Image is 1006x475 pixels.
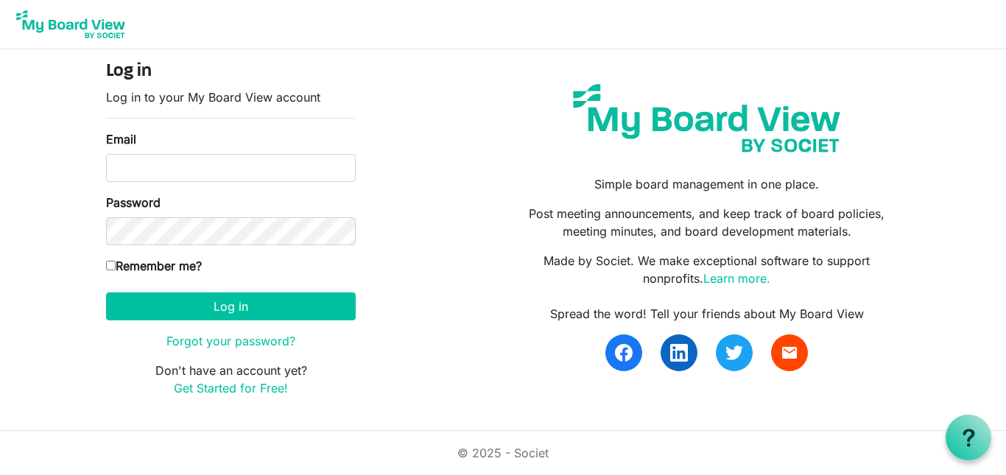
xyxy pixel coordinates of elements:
p: Don't have an account yet? [106,362,356,397]
a: © 2025 - Societ [457,446,549,460]
a: Forgot your password? [166,334,295,348]
p: Simple board management in one place. [514,175,900,193]
p: Log in to your My Board View account [106,88,356,106]
a: Get Started for Free! [174,381,288,395]
img: My Board View Logo [12,6,130,43]
span: email [781,344,798,362]
h4: Log in [106,61,356,82]
img: my-board-view-societ.svg [562,73,851,163]
label: Remember me? [106,257,202,275]
label: Password [106,194,161,211]
input: Remember me? [106,261,116,270]
p: Made by Societ. We make exceptional software to support nonprofits. [514,252,900,287]
img: facebook.svg [615,344,633,362]
p: Post meeting announcements, and keep track of board policies, meeting minutes, and board developm... [514,205,900,240]
label: Email [106,130,136,148]
div: Spread the word! Tell your friends about My Board View [514,305,900,323]
a: email [771,334,808,371]
img: linkedin.svg [670,344,688,362]
button: Log in [106,292,356,320]
img: twitter.svg [725,344,743,362]
a: Learn more. [703,271,770,286]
